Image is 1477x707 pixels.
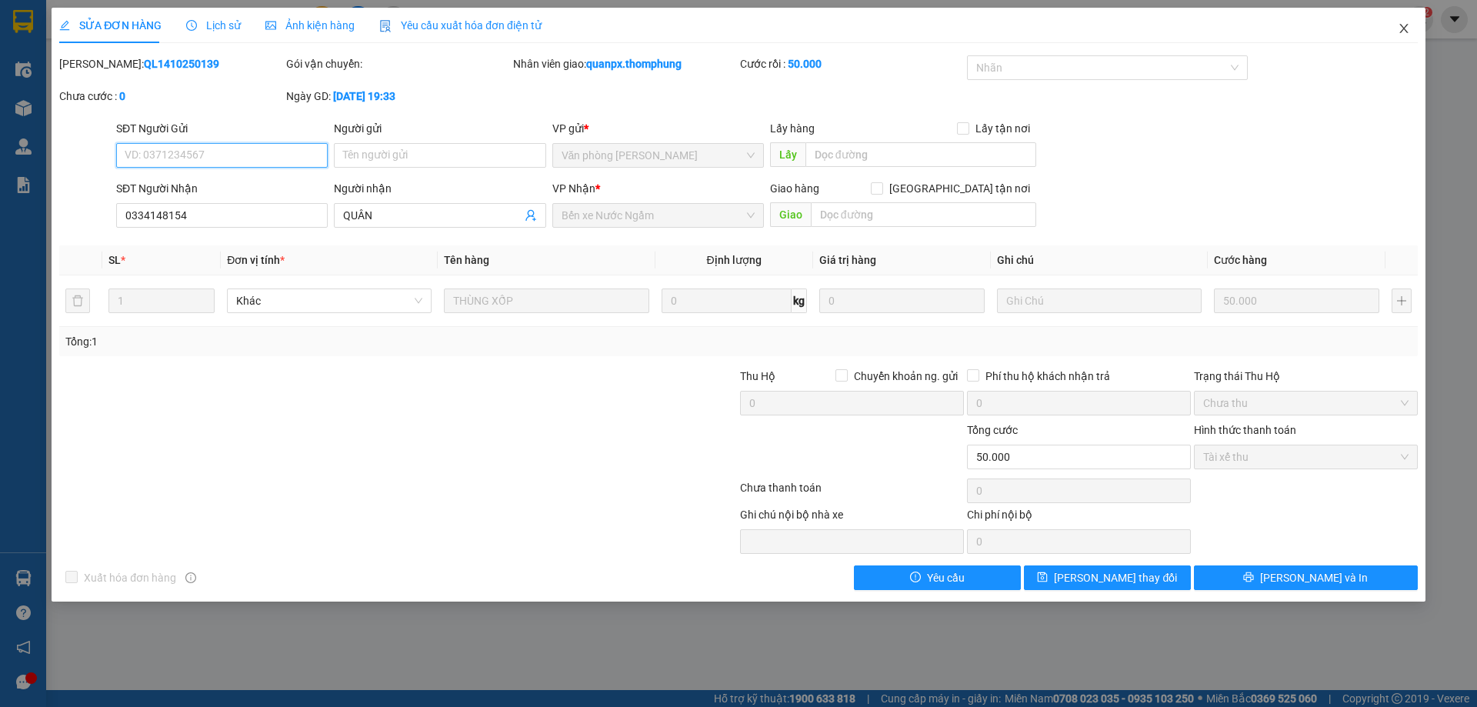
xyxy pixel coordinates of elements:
span: Thu Hộ [740,370,775,382]
b: 50.000 [788,58,822,70]
input: Dọc đường [811,202,1036,227]
span: [GEOGRAPHIC_DATA] tận nơi [883,180,1036,197]
span: [PERSON_NAME] và In [1260,569,1368,586]
div: Cước rồi : [740,55,964,72]
div: [PERSON_NAME]: [59,55,283,72]
div: SĐT Người Nhận [116,180,328,197]
b: quanpx.thomphung [586,58,682,70]
span: close [1398,22,1410,35]
span: Giá trị hàng [819,254,876,266]
span: edit [59,20,70,31]
div: Người nhận [334,180,545,197]
div: Chi phí nội bộ [967,506,1191,529]
span: Lấy hàng [770,122,815,135]
b: [DATE] 19:33 [333,90,395,102]
span: Phí thu hộ khách nhận trả [979,368,1116,385]
span: picture [265,20,276,31]
div: Chưa cước : [59,88,283,105]
div: Người gửi [334,120,545,137]
span: clock-circle [186,20,197,31]
span: Định lượng [707,254,762,266]
b: QL1410250139 [144,58,219,70]
span: Lịch sử [186,19,241,32]
label: Hình thức thanh toán [1194,424,1296,436]
button: exclamation-circleYêu cầu [854,565,1021,590]
span: VP Nhận [552,182,595,195]
img: icon [379,20,392,32]
div: Chưa thanh toán [738,479,965,506]
span: Cước hàng [1214,254,1267,266]
span: Đơn vị tính [227,254,285,266]
button: delete [65,288,90,313]
span: Tên hàng [444,254,489,266]
div: Nhân viên giao: [513,55,737,72]
button: printer[PERSON_NAME] và In [1194,565,1418,590]
span: Ảnh kiện hàng [265,19,355,32]
span: user-add [525,209,537,222]
span: Tài xế thu [1203,445,1409,469]
span: Yêu cầu xuất hóa đơn điện tử [379,19,542,32]
span: Chưa thu [1203,392,1409,415]
span: Yêu cầu [927,569,965,586]
div: Trạng thái Thu Hộ [1194,368,1418,385]
span: SỬA ĐƠN HÀNG [59,19,162,32]
input: VD: Bàn, Ghế [444,288,648,313]
input: Ghi Chú [997,288,1202,313]
div: Ghi chú nội bộ nhà xe [740,506,964,529]
div: SĐT Người Gửi [116,120,328,137]
span: Giao hàng [770,182,819,195]
div: Tổng: 1 [65,333,570,350]
span: Xuất hóa đơn hàng [78,569,182,586]
input: Dọc đường [805,142,1036,167]
span: Lấy [770,142,805,167]
span: info-circle [185,572,196,583]
span: Văn phòng Quỳnh Lưu [562,144,755,167]
input: 0 [1214,288,1379,313]
span: Tổng cước [967,424,1018,436]
span: kg [792,288,807,313]
button: save[PERSON_NAME] thay đổi [1024,565,1191,590]
span: save [1037,572,1048,584]
span: Chuyển khoản ng. gửi [848,368,964,385]
span: Khác [236,289,422,312]
b: 0 [119,90,125,102]
span: Giao [770,202,811,227]
div: VP gửi [552,120,764,137]
div: Ngày GD: [286,88,510,105]
div: Gói vận chuyển: [286,55,510,72]
span: exclamation-circle [910,572,921,584]
span: SL [108,254,121,266]
span: Bến xe Nước Ngầm [562,204,755,227]
th: Ghi chú [991,245,1208,275]
button: plus [1392,288,1412,313]
button: Close [1382,8,1425,51]
input: 0 [819,288,985,313]
span: Lấy tận nơi [969,120,1036,137]
span: printer [1243,572,1254,584]
span: [PERSON_NAME] thay đổi [1054,569,1177,586]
